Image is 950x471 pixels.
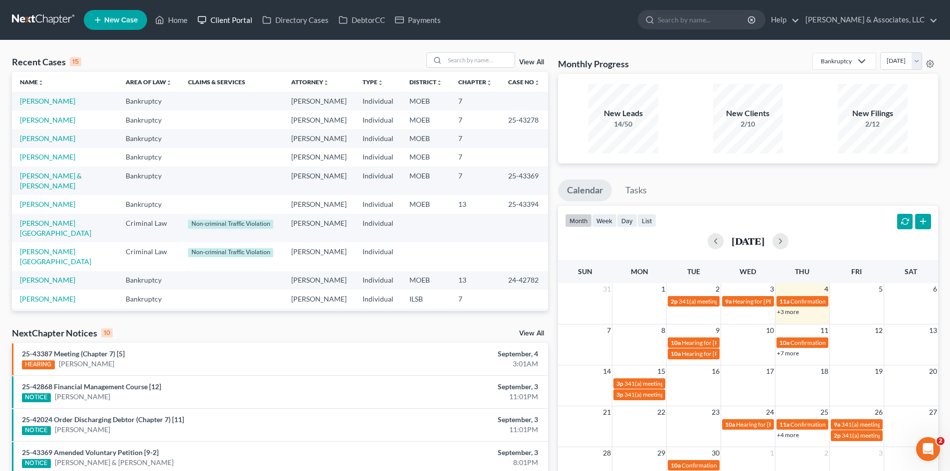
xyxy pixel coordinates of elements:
div: New Leads [588,108,658,119]
a: View All [519,330,544,337]
a: [PERSON_NAME] & [PERSON_NAME] [20,171,82,190]
td: Individual [355,148,401,166]
td: MOEB [401,166,450,195]
td: 13 [450,195,500,213]
td: MOEB [401,271,450,290]
td: ILSB [401,290,450,308]
a: [PERSON_NAME] [20,97,75,105]
i: unfold_more [534,80,540,86]
span: Thu [795,267,809,276]
a: DebtorCC [334,11,390,29]
span: 18 [819,365,829,377]
td: [PERSON_NAME] [283,166,355,195]
td: Bankruptcy [118,290,180,308]
span: 10 [765,324,775,336]
a: +3 more [777,308,799,315]
span: 2p [834,432,841,439]
button: list [637,214,656,227]
span: 21 [602,406,612,418]
td: Individual [355,309,401,327]
span: 3p [616,380,623,387]
a: Case Nounfold_more [508,78,540,86]
td: Criminal Law [118,214,180,242]
span: 9 [715,324,721,336]
span: 2 [823,447,829,459]
td: 7 [450,166,500,195]
td: Individual [355,290,401,308]
div: 11:01PM [373,425,538,435]
a: [PERSON_NAME] [20,276,75,284]
a: Districtunfold_more [409,78,442,86]
span: 13 [928,324,938,336]
span: 6 [932,283,938,295]
a: [PERSON_NAME] [55,425,110,435]
div: 11:01PM [373,392,538,402]
span: 25 [819,406,829,418]
td: MOEB [401,92,450,110]
div: 2/10 [713,119,783,129]
span: 30 [711,447,721,459]
div: New Filings [838,108,908,119]
td: Individual [355,195,401,213]
td: Individual [355,92,401,110]
span: 28 [602,447,612,459]
a: Calendar [558,179,612,201]
span: 3 [878,447,884,459]
div: Non-criminal Traffic Violation [188,220,273,229]
th: Claims & Services [180,72,283,92]
td: 7 [450,92,500,110]
td: Individual [355,214,401,242]
span: Confirmation hearing for [PERSON_NAME] [682,462,795,469]
a: [PERSON_NAME] & [PERSON_NAME] [55,458,174,468]
a: [PERSON_NAME] [20,295,75,303]
span: 1 [769,447,775,459]
div: 2/12 [838,119,908,129]
span: Hearing for [PERSON_NAME] [733,298,810,305]
button: month [565,214,592,227]
span: Confirmation hearing for [PERSON_NAME] [790,298,904,305]
span: 22 [656,406,666,418]
span: 19 [874,365,884,377]
a: Home [150,11,192,29]
span: 27 [928,406,938,418]
span: 341(a) meeting for [PERSON_NAME] [841,421,938,428]
a: Typeunfold_more [363,78,383,86]
span: 11a [779,421,789,428]
div: 10 [101,328,113,337]
h3: Monthly Progress [558,58,629,70]
span: Tue [687,267,700,276]
td: Individual [355,242,401,271]
a: Help [766,11,799,29]
i: unfold_more [486,80,492,86]
span: 24 [765,406,775,418]
td: [PERSON_NAME] [283,111,355,129]
span: 341(a) meeting for [PERSON_NAME] [624,391,721,398]
a: [PERSON_NAME] [55,392,110,402]
span: 12 [874,324,884,336]
input: Search by name... [658,10,749,29]
div: HEARING [22,360,55,369]
span: Confirmation hearing for [PERSON_NAME] [790,339,904,346]
span: 14 [602,365,612,377]
td: Bankruptcy [118,129,180,148]
span: 341(a) meeting for [PERSON_NAME] [842,432,938,439]
a: Nameunfold_more [20,78,44,86]
td: [PERSON_NAME] [283,271,355,290]
div: September, 4 [373,349,538,359]
span: 10a [671,350,681,357]
i: unfold_more [38,80,44,86]
div: NextChapter Notices [12,327,113,339]
td: 7 [450,309,500,327]
span: 3 [769,283,775,295]
span: Hearing for [PERSON_NAME] [682,350,760,357]
span: 26 [874,406,884,418]
span: 10a [671,462,681,469]
span: 341(a) meeting for [PERSON_NAME] [624,380,721,387]
i: unfold_more [378,80,383,86]
a: Directory Cases [257,11,334,29]
a: Payments [390,11,446,29]
span: 10a [725,421,735,428]
td: MOEB [401,309,450,327]
span: 2p [671,298,678,305]
td: 25-43394 [500,195,548,213]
